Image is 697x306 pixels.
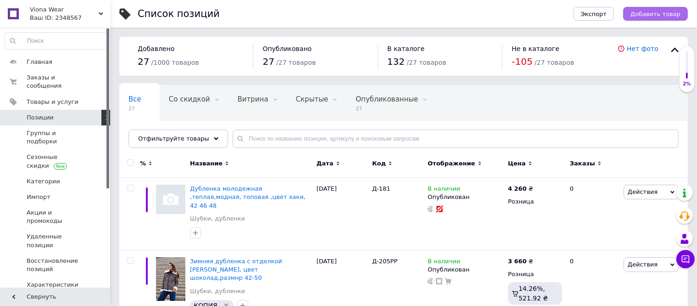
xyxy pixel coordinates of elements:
[128,105,141,112] span: 27
[508,159,526,168] span: Цена
[138,56,149,67] span: 27
[508,198,562,206] div: Розница
[296,95,329,103] span: Скрытые
[519,285,548,301] span: 14.26%, 521.92 ₴
[169,95,210,103] span: Со скидкой
[623,7,688,21] button: Добавить товар
[628,188,658,195] span: Действия
[27,257,85,273] span: Восстановление позиций
[151,59,199,66] span: / 1000 товаров
[156,185,185,214] img: Дубленка молодежная ,теплая,модная, топовая ,цвет хаки, 42 46 48
[570,159,595,168] span: Заказы
[535,59,574,66] span: / 27 товаров
[262,56,274,67] span: 27
[238,95,268,103] span: Витрина
[27,113,54,122] span: Позиции
[262,45,312,52] span: Опубликовано
[190,215,245,223] a: Шубки, дубленки
[27,153,85,170] span: Сезонные скидки
[508,185,533,193] div: ₴
[387,56,405,67] span: 132
[140,159,146,168] span: %
[680,81,694,87] div: 2%
[627,45,658,52] a: Нет фото
[508,270,562,278] div: Розница
[581,11,607,17] span: Экспорт
[512,56,532,67] span: -105
[508,257,533,266] div: ₴
[5,33,108,49] input: Поиск
[27,129,85,146] span: Группы и подборки
[27,98,78,106] span: Товары и услуги
[428,193,503,201] div: Опубликован
[27,281,78,289] span: Характеристики
[407,59,446,66] span: / 27 товаров
[574,7,614,21] button: Экспорт
[190,287,245,295] a: Шубки, дубленки
[27,74,85,90] span: Заказы и сообщения
[27,177,60,186] span: Категории
[128,95,141,103] span: Все
[317,159,334,168] span: Дата
[508,185,527,192] b: 4 260
[190,185,306,209] a: Дубленка молодежная ,теплая,модная, топовая ,цвет хаки, 42 46 48
[356,105,418,112] span: 27
[630,11,680,17] span: Добавить товар
[27,58,52,66] span: Главная
[564,178,621,250] div: 0
[387,45,424,52] span: В каталоге
[27,209,85,225] span: Акции и промокоды
[428,258,460,267] span: В наличии
[428,159,475,168] span: Отображение
[628,261,658,268] span: Действия
[428,185,460,195] span: В наличии
[30,6,99,14] span: Viona Wear
[676,250,695,268] button: Чат с покупателем
[190,159,223,168] span: Название
[508,258,527,265] b: 3 660
[428,266,503,274] div: Опубликован
[314,178,370,250] div: [DATE]
[372,159,386,168] span: Код
[27,193,50,201] span: Импорт
[138,9,220,19] div: Список позиций
[372,258,397,265] span: Д-205PP
[512,45,559,52] span: Не в каталоге
[119,120,236,155] div: С ценой, Без заметки, Черновики, В наличии, Автоматически указанная категория, Позиции с сопутств...
[372,185,390,192] span: Д-181
[138,45,174,52] span: Добавлено
[138,135,209,142] span: Отфильтруйте товары
[276,59,316,66] span: / 27 товаров
[27,232,85,249] span: Удаленные позиции
[233,130,679,148] input: Поиск по названию позиции, артикулу и поисковым запросам
[128,130,217,138] span: С ценой, Без заметки, ...
[156,257,185,301] img: Зимняя дубленка с отделкой мехом тедди, цвет шоколад,размнр 42-50
[30,14,110,22] div: Ваш ID: 2348567
[190,258,282,281] a: Зимняя дубленка с отделкой [PERSON_NAME], цвет шоколад,размнр 42-50
[356,95,418,103] span: Опубликованные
